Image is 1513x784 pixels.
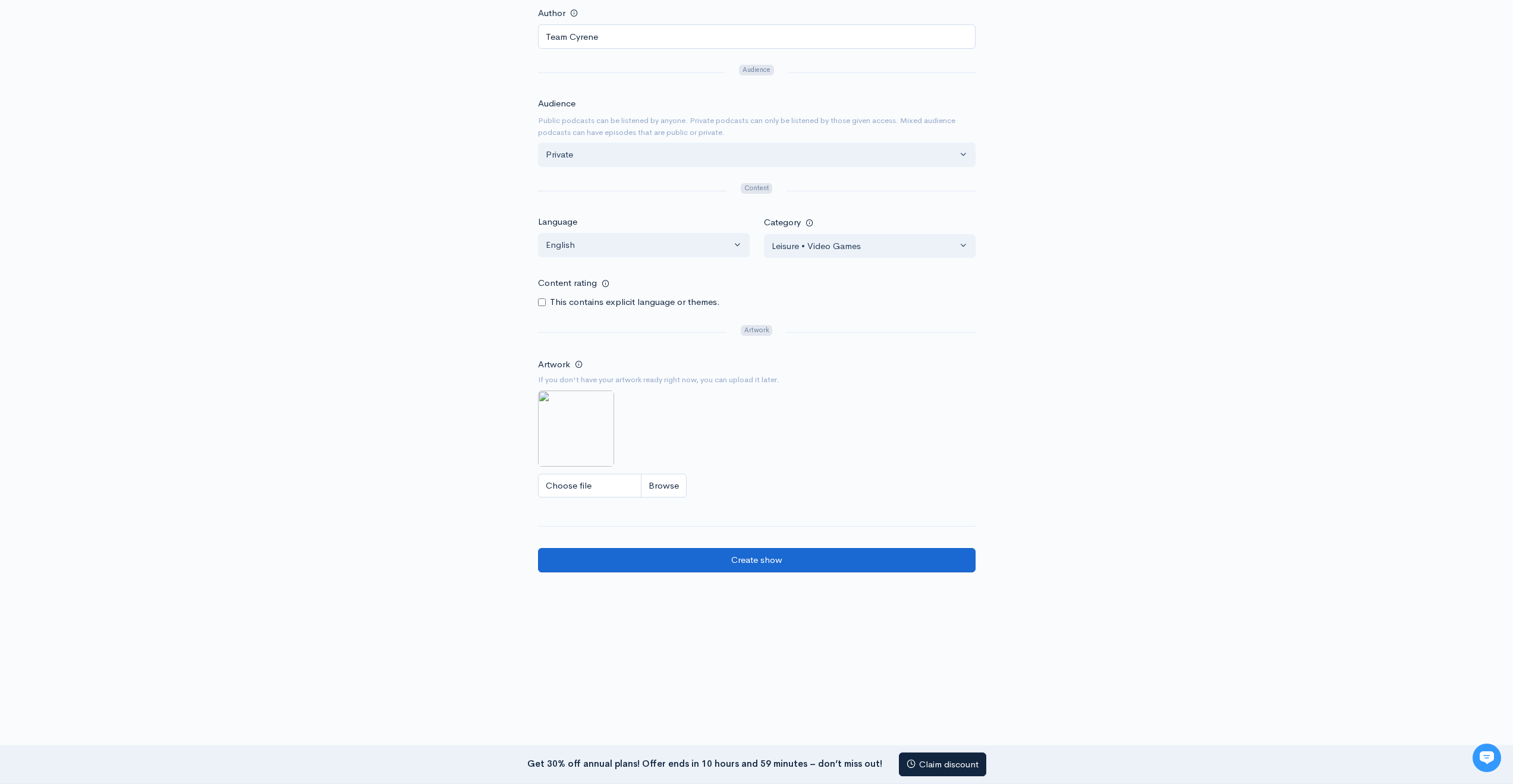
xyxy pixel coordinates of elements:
[739,65,773,76] span: Audience
[772,240,957,253] div: Leisure • Video Games
[538,374,976,386] small: If you don't have your artwork ready right now, you can upload it later.
[538,358,570,371] label: Artwork
[34,223,212,247] input: Search articles
[1473,744,1501,772] iframe: gist-messenger-bubble-iframe
[546,148,957,162] div: Private
[538,271,597,295] label: Content rating
[550,295,720,309] label: This contains explicit language or themes.
[538,97,575,111] label: Audience
[18,58,220,77] h1: Hi 👋
[16,204,222,218] p: Find an answer quickly
[741,325,772,336] span: Artwork
[538,24,976,49] input: Turtle podcast productions
[77,165,143,174] span: New conversation
[538,115,976,138] small: Public podcasts can be listened by anyone. Private podcasts can only be listened by those given a...
[546,238,731,252] div: English
[527,757,882,769] strong: Get 30% off annual plans! Offer ends in 10 hours and 59 minutes – don’t miss out!
[741,183,772,194] span: Content
[764,234,976,259] button: Leisure • Video Games
[538,143,976,167] button: Private
[899,752,986,777] a: Claim discount
[18,158,219,181] button: New conversation
[538,548,976,572] input: Create show
[764,216,801,229] label: Category
[538,7,565,20] label: Author
[538,215,577,229] label: Language
[538,233,750,257] button: English
[18,79,220,136] h2: Just let us know if you need anything and we'll be happy to help! 🙂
